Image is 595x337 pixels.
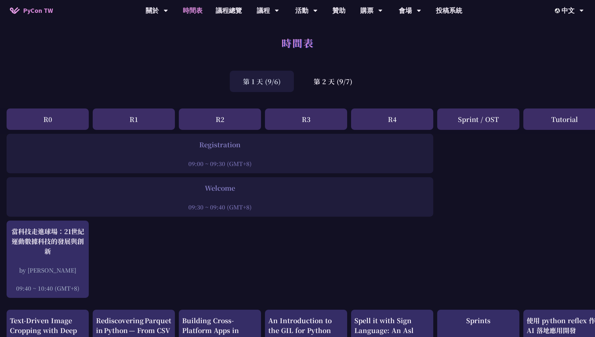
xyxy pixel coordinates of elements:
div: 第 1 天 (9/6) [230,71,294,92]
div: 第 2 天 (9/7) [300,71,366,92]
div: 09:30 ~ 09:40 (GMT+8) [10,203,430,211]
div: Sprints [440,316,516,325]
div: R2 [179,108,261,130]
a: PyCon TW [3,2,59,19]
h1: 時間表 [281,33,314,53]
a: 當科技走進球場：21世紀運動數據科技的發展與創新 by [PERSON_NAME] 09:40 ~ 10:40 (GMT+8) [10,227,85,292]
img: Locale Icon [555,8,561,13]
div: Registration [10,140,430,150]
div: Welcome [10,183,430,193]
div: 09:40 ~ 10:40 (GMT+8) [10,284,85,292]
div: 09:00 ~ 09:30 (GMT+8) [10,159,430,168]
img: Home icon of PyCon TW 2025 [10,7,20,14]
div: R0 [7,108,89,130]
div: R1 [93,108,175,130]
div: 當科技走進球場：21世紀運動數據科技的發展與創新 [10,227,85,256]
div: R3 [265,108,347,130]
div: by [PERSON_NAME] [10,266,85,274]
div: R4 [351,108,433,130]
span: PyCon TW [23,6,53,15]
div: Sprint / OST [437,108,519,130]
